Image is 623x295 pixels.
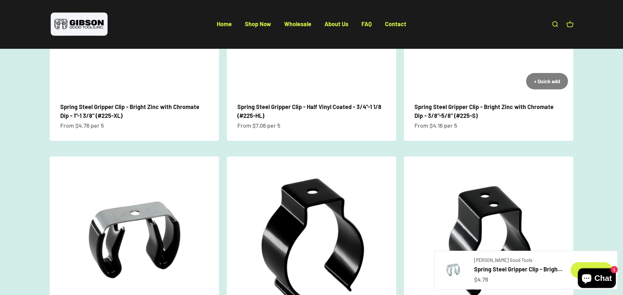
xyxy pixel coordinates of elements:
[571,262,612,279] button: Add to cart
[576,268,618,290] inbox-online-store-chat: Shopify online store chat
[440,257,466,283] img: Gripper clip, made & shipped from the USA!
[324,21,348,28] a: About Us
[237,103,381,119] a: Spring Steel Gripper Clip - Half Vinyl Coated - 3/4"-1 1/8 (#225-HL)
[60,103,199,119] a: Spring Steel Gripper Clip - Bright Zinc with Chromate Dip - 1"-1 3/8" (#225-XL)
[245,21,271,28] a: Shop Now
[578,266,604,275] div: Add to cart
[385,21,406,28] a: Contact
[284,21,311,28] a: Wholesale
[237,121,280,130] sale-price: From $7.06 per 5
[474,265,563,274] a: Spring Steel Gripper Clip - Bright Zinc with Chromate Dip - 3/4"-1 1/8" (#225-L)
[534,77,560,85] div: + Quick add
[414,103,554,119] a: Spring Steel Gripper Clip - Bright Zinc with Chromate Dip - 3/8"-5/8" (#225-S)
[414,121,457,130] sale-price: From $4.16 per 5
[217,21,232,28] a: Home
[361,21,372,28] a: FAQ
[474,256,563,264] a: [PERSON_NAME] Good Tools
[60,121,104,130] sale-price: From $4.76 per 5
[526,73,568,89] button: + Quick add
[474,275,488,284] sale-price: $4.76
